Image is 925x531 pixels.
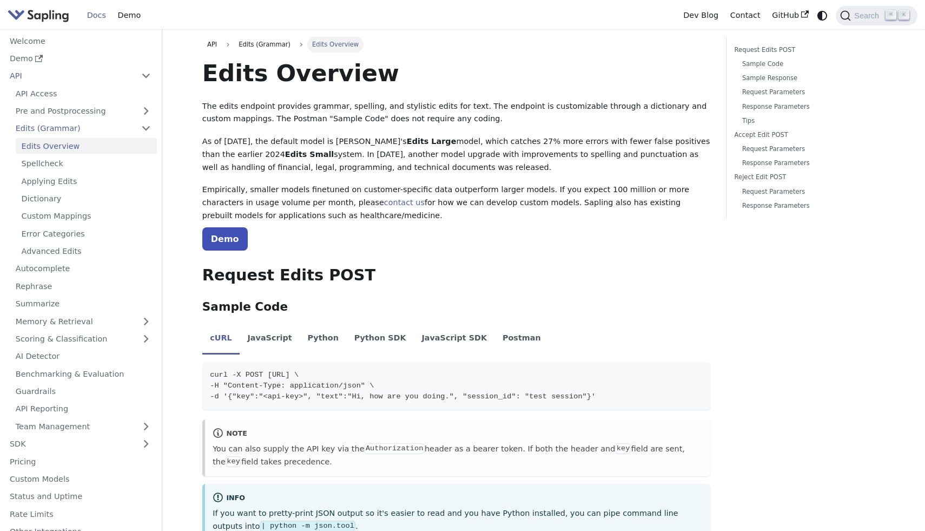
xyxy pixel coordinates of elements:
code: key [615,443,631,454]
a: Custom Models [4,471,157,487]
a: Status and Uptime [4,489,157,504]
a: Contact [724,7,767,24]
button: Collapse sidebar category 'API' [135,68,157,84]
a: Dev Blog [677,7,724,24]
li: JavaScript SDK [414,324,495,355]
strong: Edits Small [285,150,334,159]
span: Search [851,11,886,20]
a: Request Edits POST [735,45,881,55]
span: curl -X POST [URL] \ [210,371,299,379]
span: Edits Overview [307,37,364,52]
a: Docs [81,7,112,24]
a: Response Parameters [742,201,877,211]
a: Sample Response [742,73,877,83]
div: note [213,428,703,441]
a: Dictionary [16,191,157,207]
a: Guardrails [10,384,157,399]
p: Empirically, smaller models finetuned on customer-specific data outperform larger models. If you ... [202,183,711,222]
a: AI Detector [10,349,157,364]
a: Sample Code [742,59,877,69]
code: Authorization [364,443,424,454]
a: Tips [742,116,877,126]
img: Sapling.ai [8,8,69,23]
a: Advanced Edits [16,244,157,259]
a: Request Parameters [742,187,877,197]
strong: Edits Large [407,137,457,146]
li: Python SDK [346,324,414,355]
a: API [202,37,222,52]
span: -d '{"key":"<api-key>", "text":"Hi, how are you doing.", "session_id": "test session"}' [210,392,596,401]
span: Edits (Grammar) [234,37,295,52]
button: Search (Command+K) [836,6,917,25]
a: Spellcheck [16,156,157,172]
a: Welcome [4,33,157,49]
p: The edits endpoint provides grammar, spelling, and stylistic edits for text. The endpoint is cust... [202,100,711,126]
a: Scoring & Classification [10,331,157,347]
h3: Sample Code [202,300,711,314]
h2: Request Edits POST [202,266,711,285]
a: Error Categories [16,226,157,241]
a: Reject Edit POST [735,172,881,182]
p: You can also supply the API key via the header as a bearer token. If both the header and field ar... [213,443,703,469]
a: API Reporting [10,401,157,417]
h1: Edits Overview [202,58,711,88]
a: Edits Overview [16,138,157,154]
a: Applying Edits [16,173,157,189]
span: -H "Content-Type: application/json" \ [210,382,374,390]
code: key [226,456,241,467]
nav: Breadcrumbs [202,37,711,52]
a: Custom Mappings [16,208,157,224]
a: Edits (Grammar) [10,121,157,136]
li: cURL [202,324,240,355]
a: Summarize [10,296,157,312]
a: contact us [384,198,425,207]
a: Response Parameters [742,158,877,168]
a: Team Management [10,418,157,434]
button: Expand sidebar category 'SDK' [135,436,157,452]
span: API [207,41,217,48]
p: As of [DATE], the default model is [PERSON_NAME]'s model, which catches 27% more errors with fewe... [202,135,711,174]
a: Memory & Retrieval [10,313,157,329]
a: Sapling.ai [8,8,73,23]
kbd: ⌘ [886,10,896,20]
a: Response Parameters [742,102,877,112]
a: Rate Limits [4,506,157,522]
li: Postman [495,324,549,355]
a: Pricing [4,454,157,469]
div: info [213,492,703,505]
a: Request Parameters [742,87,877,97]
kbd: K [898,10,909,20]
li: Python [300,324,346,355]
a: Rephrase [10,278,157,294]
li: JavaScript [240,324,300,355]
a: GitHub [766,7,814,24]
a: Demo [4,51,157,67]
a: Benchmarking & Evaluation [10,366,157,382]
a: Request Parameters [742,144,877,154]
a: Pre and Postprocessing [10,103,157,119]
a: Accept Edit POST [735,130,881,140]
a: Autocomplete [10,261,157,277]
a: SDK [4,436,135,452]
a: API [4,68,135,84]
a: API Access [10,86,157,101]
a: Demo [112,7,147,24]
button: Switch between dark and light mode (currently system mode) [815,8,830,23]
a: Demo [202,227,248,251]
